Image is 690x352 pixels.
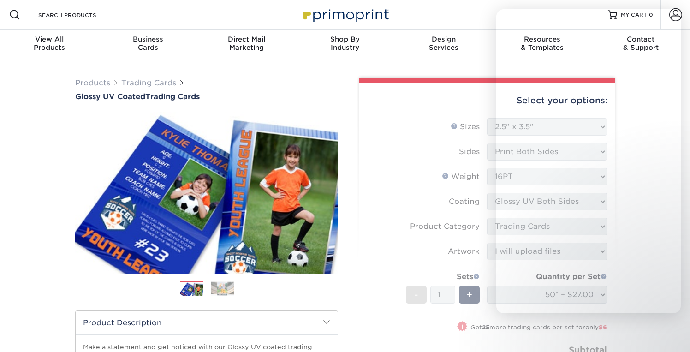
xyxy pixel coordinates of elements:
iframe: Intercom live chat [496,9,681,313]
span: Design [394,35,493,43]
input: SEARCH PRODUCTS..... [37,9,127,20]
div: Services [394,35,493,52]
img: Trading Cards 02 [211,281,234,296]
div: & Templates [493,35,592,52]
a: DesignServices [394,30,493,59]
a: Resources& Templates [493,30,592,59]
a: Products [75,78,110,87]
img: Primoprint [299,5,391,24]
span: Shop By [296,35,394,43]
a: Shop ByIndustry [296,30,394,59]
span: Glossy UV Coated [75,92,145,101]
a: Trading Cards [121,78,176,87]
span: Resources [493,35,592,43]
iframe: Intercom live chat [659,321,681,343]
h2: Product Description [76,311,338,334]
span: Business [99,35,197,43]
a: BusinessCards [99,30,197,59]
span: Direct Mail [197,35,296,43]
div: Marketing [197,35,296,52]
a: Direct MailMarketing [197,30,296,59]
a: Glossy UV CoatedTrading Cards [75,92,338,101]
img: Glossy UV Coated 01 [75,102,338,284]
h1: Trading Cards [75,92,338,101]
div: Select your options: [367,83,607,118]
div: Industry [296,35,394,52]
div: Cards [99,35,197,52]
img: Trading Cards 01 [180,281,203,298]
